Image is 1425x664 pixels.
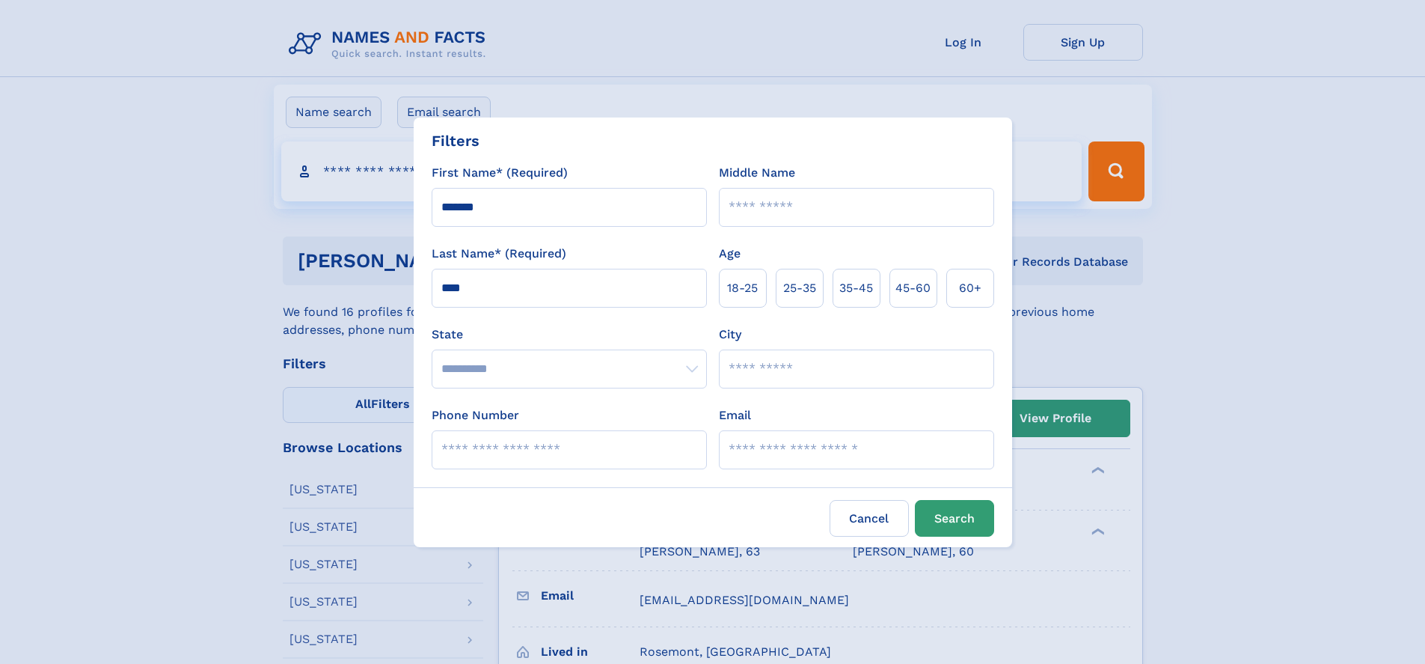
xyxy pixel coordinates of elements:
[830,500,909,537] label: Cancel
[959,279,981,297] span: 60+
[432,406,519,424] label: Phone Number
[783,279,816,297] span: 25‑35
[432,245,566,263] label: Last Name* (Required)
[719,245,741,263] label: Age
[432,326,707,344] label: State
[719,164,795,182] label: Middle Name
[915,500,994,537] button: Search
[727,279,758,297] span: 18‑25
[839,279,873,297] span: 35‑45
[432,164,568,182] label: First Name* (Required)
[719,326,741,344] label: City
[432,130,479,152] div: Filters
[895,279,931,297] span: 45‑60
[719,406,751,424] label: Email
